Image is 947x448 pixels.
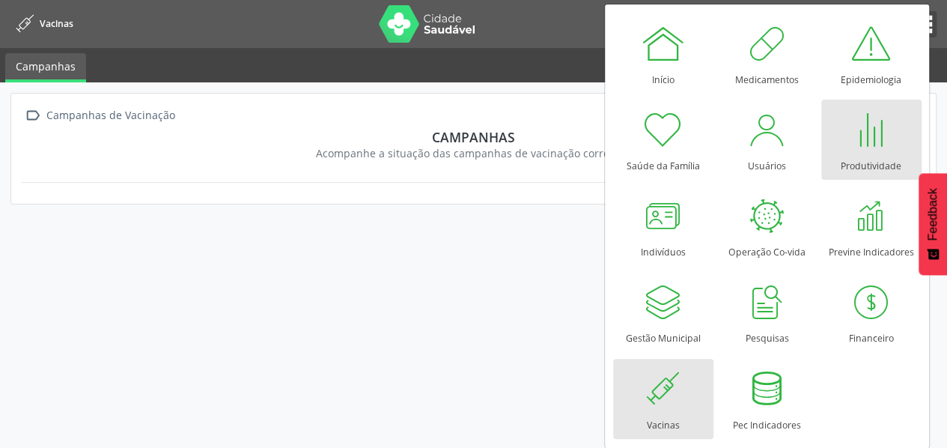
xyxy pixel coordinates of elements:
a: Epidemiologia [821,13,922,94]
div: Campanhas de Vacinação [43,104,177,126]
span: Vacinas [40,17,73,30]
a: Financeiro [821,272,922,352]
a: Operação Co-vida [717,186,817,266]
a: Saúde da Família [613,100,713,180]
div: Campanhas [32,129,915,145]
i:  [22,104,43,126]
a: Previne Indicadores [821,186,922,266]
a: Vacinas [10,11,73,36]
a: Gestão Municipal [613,272,713,352]
a: Medicamentos [717,13,817,94]
a: Pec Indicadores [717,359,817,439]
a:  Campanhas de Vacinação [22,104,177,126]
div: Acompanhe a situação das campanhas de vacinação correntes [32,145,915,161]
a: Indivíduos [613,186,713,266]
a: Produtividade [821,100,922,180]
a: Campanhas [5,53,86,82]
a: Início [613,13,713,94]
button: Feedback - Mostrar pesquisa [919,173,947,275]
a: Vacinas [613,359,713,439]
span: Feedback [926,188,940,240]
a: Usuários [717,100,817,180]
a: Pesquisas [717,272,817,352]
